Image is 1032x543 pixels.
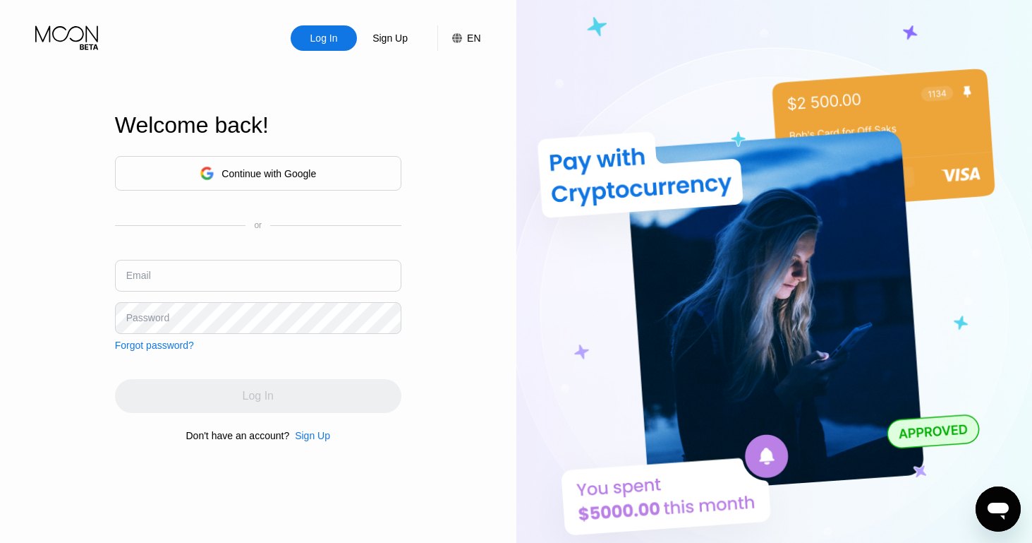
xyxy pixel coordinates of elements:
div: Sign Up [289,430,330,441]
div: Welcome back! [115,112,401,138]
div: Sign Up [295,430,330,441]
div: Don't have an account? [186,430,290,441]
div: Password [126,312,169,323]
div: Email [126,270,151,281]
div: EN [467,32,480,44]
div: Forgot password? [115,340,194,351]
iframe: Button to launch messaging window [976,487,1021,532]
div: Sign Up [357,25,423,51]
div: or [254,220,262,230]
div: Log In [309,31,339,45]
div: Continue with Google [115,156,401,191]
div: EN [437,25,480,51]
div: Log In [291,25,357,51]
div: Continue with Google [221,168,316,179]
div: Sign Up [371,31,409,45]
